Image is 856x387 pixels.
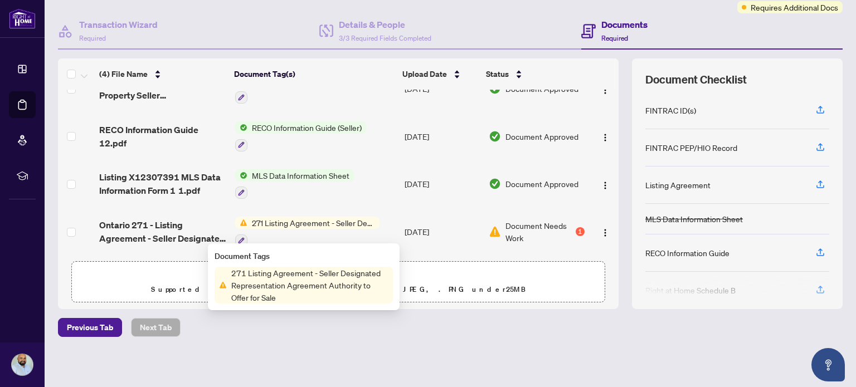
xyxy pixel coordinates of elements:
[601,18,648,31] h4: Documents
[79,34,106,42] span: Required
[247,217,380,229] span: 271 Listing Agreement - Seller Designated Representation Agreement Authority to Offer for Sale
[227,267,393,303] span: 271 Listing Agreement - Seller Designated Representation Agreement Authority to Offer for Sale
[489,226,501,238] img: Document Status
[486,68,509,80] span: Status
[72,262,605,303] span: Drag & Drop orUpload FormsSupported files include .PDF, .JPG, .JPEG, .PNG under25MB
[235,217,380,247] button: Status Icon271 Listing Agreement - Seller Designated Representation Agreement Authority to Offer ...
[9,8,36,29] img: logo
[645,247,729,259] div: RECO Information Guide
[601,133,610,142] img: Logo
[215,250,393,262] div: Document Tags
[247,121,366,134] span: RECO Information Guide (Seller)
[400,112,484,160] td: [DATE]
[99,170,226,197] span: Listing X12307391 MLS Data Information Form 1 1.pdf
[398,58,481,90] th: Upload Date
[645,213,743,225] div: MLS Data Information Sheet
[645,179,711,191] div: Listing Agreement
[505,219,573,244] span: Document Needs Work
[811,348,845,381] button: Open asap
[99,218,226,245] span: Ontario 271 - Listing Agreement - Seller Designated Representation Agreement - Authority to Offer...
[596,175,614,193] button: Logo
[67,319,113,336] span: Previous Tab
[230,58,398,90] th: Document Tag(s)
[235,169,354,199] button: Status IconMLS Data Information Sheet
[99,123,226,150] span: RECO Information Guide 12.pdf
[596,223,614,241] button: Logo
[339,34,431,42] span: 3/3 Required Fields Completed
[215,279,227,291] img: Status Icon
[339,18,431,31] h4: Details & People
[596,128,614,145] button: Logo
[505,178,578,190] span: Document Approved
[58,318,122,337] button: Previous Tab
[645,104,696,116] div: FINTRAC ID(s)
[400,208,484,256] td: [DATE]
[12,354,33,375] img: Profile Icon
[131,318,181,337] button: Next Tab
[402,68,447,80] span: Upload Date
[235,121,247,134] img: Status Icon
[645,72,747,87] span: Document Checklist
[99,68,148,80] span: (4) File Name
[481,58,586,90] th: Status
[489,130,501,143] img: Document Status
[79,283,598,296] p: Supported files include .PDF, .JPG, .JPEG, .PNG under 25 MB
[645,141,737,154] div: FINTRAC PEP/HIO Record
[235,169,247,182] img: Status Icon
[505,130,578,143] span: Document Approved
[95,58,230,90] th: (4) File Name
[576,227,585,236] div: 1
[79,18,158,31] h4: Transaction Wizard
[601,228,610,237] img: Logo
[235,121,366,151] button: Status IconRECO Information Guide (Seller)
[751,1,838,13] span: Requires Additional Docs
[247,169,354,182] span: MLS Data Information Sheet
[489,178,501,190] img: Document Status
[235,217,247,229] img: Status Icon
[601,34,628,42] span: Required
[601,86,610,95] img: Logo
[400,160,484,208] td: [DATE]
[601,181,610,190] img: Logo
